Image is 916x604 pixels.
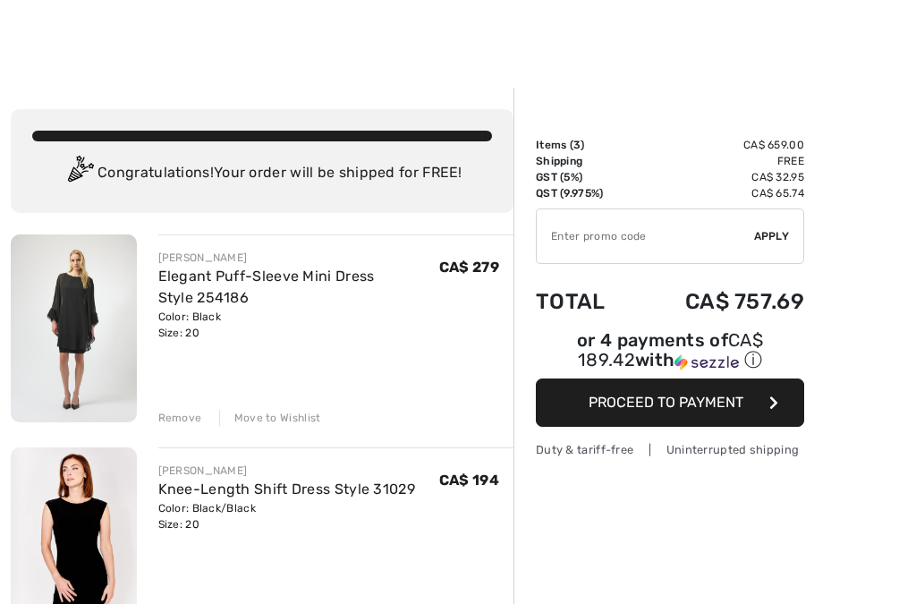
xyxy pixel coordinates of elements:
a: Knee-Length Shift Dress Style 31029 [158,481,416,498]
div: Move to Wishlist [219,410,321,426]
a: Elegant Puff-Sleeve Mini Dress Style 254186 [158,268,375,306]
span: 3 [573,139,581,151]
span: CA$ 279 [439,259,499,276]
div: [PERSON_NAME] [158,250,439,266]
td: Shipping [536,153,634,169]
div: Congratulations! Your order will be shipped for FREE! [32,156,492,191]
td: QST (9.975%) [536,185,634,201]
td: Total [536,271,634,332]
span: CA$ 189.42 [578,329,763,370]
td: GST (5%) [536,169,634,185]
div: [PERSON_NAME] [158,463,416,479]
img: Sezzle [674,354,739,370]
span: CA$ 194 [439,472,499,489]
img: Elegant Puff-Sleeve Mini Dress Style 254186 [11,234,137,422]
input: Promo code [537,209,754,263]
button: Proceed to Payment [536,379,804,427]
img: Congratulation2.svg [62,156,98,191]
div: Remove [158,410,202,426]
div: or 4 payments ofCA$ 189.42withSezzle Click to learn more about Sezzle [536,332,804,379]
td: CA$ 32.95 [634,169,804,185]
div: Color: Black/Black Size: 20 [158,500,416,532]
td: Items ( ) [536,137,634,153]
span: Proceed to Payment [589,394,743,411]
div: Duty & tariff-free | Uninterrupted shipping [536,441,804,458]
td: CA$ 659.00 [634,137,804,153]
div: Color: Black Size: 20 [158,309,439,341]
td: CA$ 65.74 [634,185,804,201]
span: Apply [754,228,790,244]
td: Free [634,153,804,169]
td: CA$ 757.69 [634,271,804,332]
div: or 4 payments of with [536,332,804,372]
